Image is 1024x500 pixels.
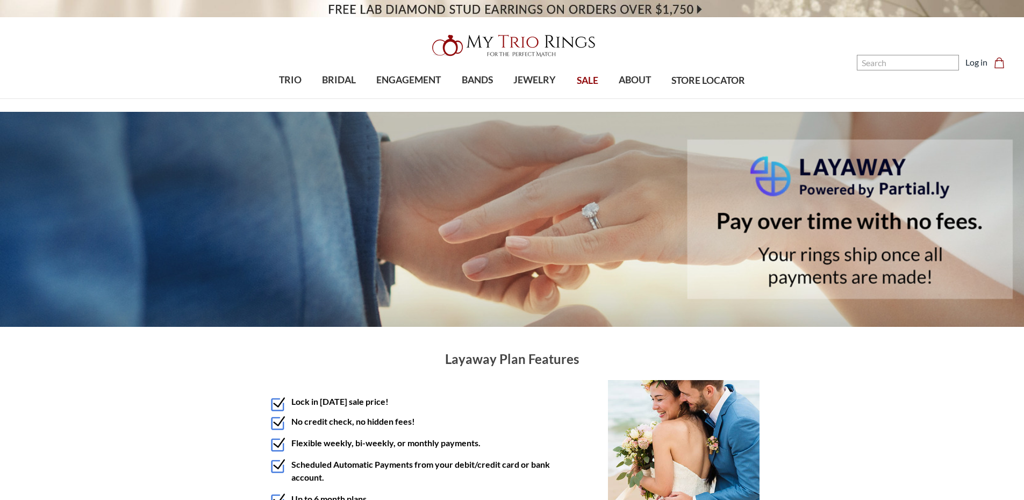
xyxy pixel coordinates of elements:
span: STORE LOCATOR [671,74,745,88]
button: submenu toggle [529,98,540,99]
span: ENGAGEMENT [376,73,441,87]
strong: payments. [441,438,481,448]
a: Cart with 0 items [994,56,1011,69]
h1: Layaway Plan Features [265,351,760,367]
span: JEWELRY [513,73,556,87]
a: ENGAGEMENT [366,63,451,98]
a: JEWELRY [503,63,566,98]
span: SALE [577,74,598,88]
a: BRIDAL [312,63,366,98]
span: TRIO [279,73,302,87]
svg: cart.cart_preview [994,58,1005,68]
a: SALE [566,63,608,98]
a: STORE LOCATOR [661,63,755,98]
button: submenu toggle [285,98,296,99]
span: BRIDAL [322,73,356,87]
strong: Flexible weekly, bi-weekly, or monthly [291,438,439,448]
span: BANDS [462,73,493,87]
span: ABOUT [619,73,651,87]
strong: Lock in [DATE] sale price! [291,396,389,406]
button: submenu toggle [629,98,640,99]
input: Search [857,55,959,70]
img: My Trio Rings [426,28,598,63]
a: My Trio Rings [297,28,727,63]
a: ABOUT [608,63,661,98]
button: submenu toggle [403,98,414,99]
a: BANDS [452,63,503,98]
a: Log in [965,56,987,69]
button: submenu toggle [472,98,483,99]
strong: No credit check, no hidden fees! [291,416,415,426]
button: submenu toggle [334,98,345,99]
strong: Scheduled Automatic Payments [291,459,413,469]
strong: from your debit/credit card or bank account. [291,459,550,482]
a: TRIO [269,63,312,98]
